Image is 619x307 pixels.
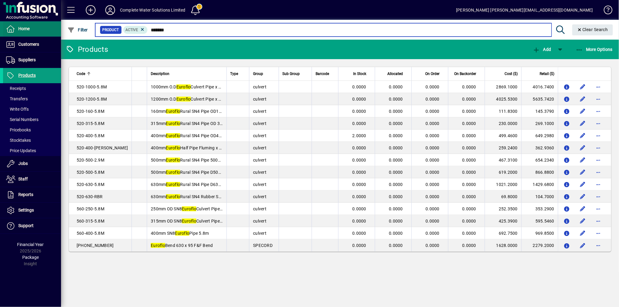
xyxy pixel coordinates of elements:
[253,206,266,211] span: culvert
[3,145,61,156] a: Price Updates
[6,117,38,122] span: Serial Numbers
[353,158,367,162] span: 0.0000
[578,192,588,202] button: Edit
[594,180,603,189] button: More options
[485,166,521,178] td: 619.2000
[578,241,588,250] button: Edit
[3,83,61,94] a: Receipts
[166,121,180,126] em: Euroflo
[485,191,521,203] td: 69.8000
[521,191,558,203] td: 104.7000
[151,182,272,187] span: 630mm Rural SN4 Pipe D630mm, ID 533mm, 5.8 length
[77,206,104,211] span: 560-250-5.8M
[521,239,558,252] td: 2279.2000
[18,26,30,31] span: Home
[389,194,403,199] span: 0.0000
[66,45,108,54] div: Products
[521,227,558,239] td: 969.8500
[3,52,61,68] a: Suppliers
[426,97,440,102] span: 0.0000
[462,145,476,150] span: 0.0000
[3,135,61,145] a: Stocktakes
[521,166,558,178] td: 866.8800
[594,204,603,214] button: More options
[389,97,403,102] span: 0.0000
[253,219,266,223] span: culvert
[533,47,551,52] span: Add
[166,145,180,150] em: Euroflo
[426,194,440,199] span: 0.0000
[77,70,85,77] span: Code
[462,243,476,248] span: 0.0000
[253,109,266,114] span: culvert
[485,142,521,154] td: 259.2400
[426,121,440,126] span: 0.0000
[353,170,367,175] span: 0.0000
[166,194,180,199] em: Euroflo
[18,161,28,166] span: Jobs
[3,187,61,202] a: Reports
[151,84,232,89] span: 1000mm O.D Culvert Pipe x 5.8mtr
[103,27,119,33] span: Product
[3,37,61,52] a: Customers
[594,119,603,128] button: More options
[66,24,89,35] button: Filter
[426,158,440,162] span: 0.0000
[456,5,593,15] div: [PERSON_NAME] [PERSON_NAME][EMAIL_ADDRESS][DOMAIN_NAME]
[389,231,403,236] span: 0.0000
[454,70,476,77] span: On Backorder
[485,117,521,130] td: 230.0000
[576,47,613,52] span: More Options
[389,145,403,150] span: 0.0000
[462,97,476,102] span: 0.0000
[389,158,403,162] span: 0.0000
[389,121,403,126] span: 0.0000
[578,82,588,92] button: Edit
[6,96,28,101] span: Transfers
[594,106,603,116] button: More options
[3,172,61,187] a: Staff
[485,203,521,215] td: 252.3500
[283,70,308,77] div: Sub Group
[100,5,120,16] button: Profile
[253,84,266,89] span: culvert
[166,109,180,114] em: Euroflo
[594,216,603,226] button: More options
[3,125,61,135] a: Pricebooks
[578,94,588,104] button: Edit
[17,242,44,247] span: Financial Year
[426,133,440,138] span: 0.0000
[426,182,440,187] span: 0.0000
[521,154,558,166] td: 654.2340
[353,194,367,199] span: 0.0000
[353,109,367,114] span: 0.0000
[6,138,31,143] span: Stocktakes
[578,131,588,141] button: Edit
[531,44,552,55] button: Add
[3,156,61,171] a: Jobs
[426,84,440,89] span: 0.0000
[230,70,246,77] div: Type
[462,182,476,187] span: 0.0000
[462,206,476,211] span: 0.0000
[230,70,238,77] span: Type
[176,97,191,102] em: Euroflo
[6,148,36,153] span: Price Updates
[151,158,282,162] span: 500mm Rural SN4 Pipe 500mm OD, 427mm ID, 2.9mtr length
[77,70,128,77] div: Code
[3,218,61,234] a: Support
[77,231,104,236] span: 560-400-5.8M
[283,70,300,77] span: Sub Group
[151,97,232,102] span: 1200mm O.D Culvert Pipe x 5.8mtr
[521,130,558,142] td: 649.2980
[521,105,558,117] td: 145.3790
[425,70,440,77] span: On Order
[426,219,440,223] span: 0.0000
[77,145,128,150] span: 520-400-[PERSON_NAME]
[353,84,367,89] span: 0.0000
[253,158,266,162] span: culvert
[81,5,100,16] button: Add
[578,167,588,177] button: Edit
[342,70,372,77] div: In Stock
[175,231,190,236] em: Euroflo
